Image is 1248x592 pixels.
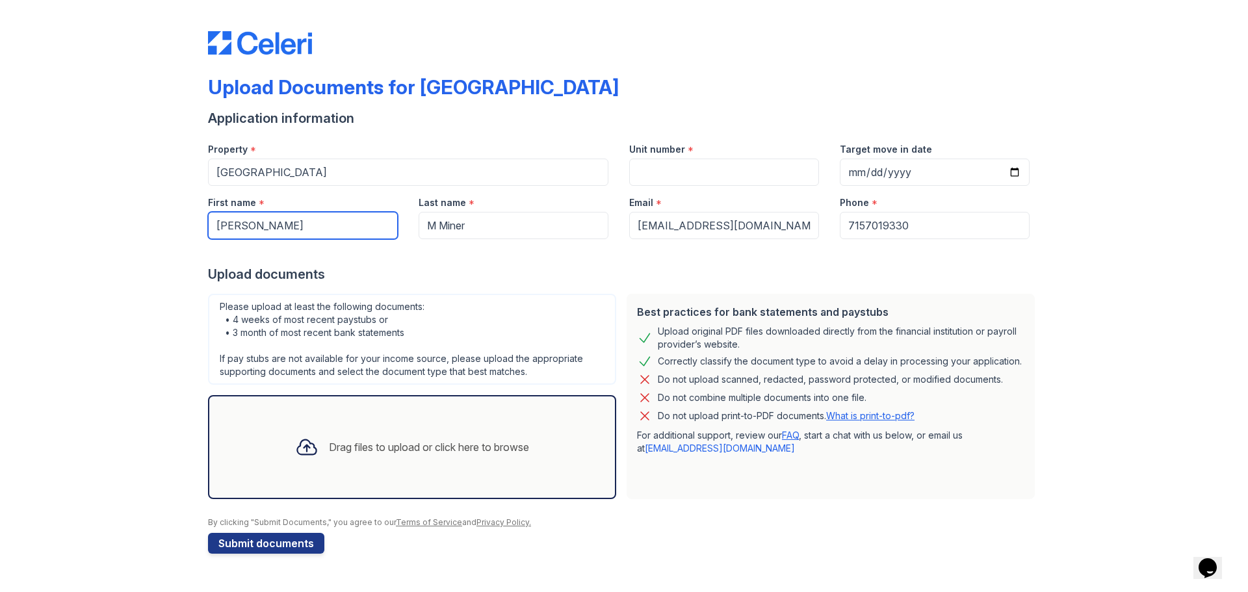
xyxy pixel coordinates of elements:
[658,325,1024,351] div: Upload original PDF files downloaded directly from the financial institution or payroll provider’...
[1193,540,1235,579] iframe: chat widget
[840,196,869,209] label: Phone
[658,372,1003,387] div: Do not upload scanned, redacted, password protected, or modified documents.
[208,533,324,554] button: Submit documents
[637,429,1024,455] p: For additional support, review our , start a chat with us below, or email us at
[396,517,462,527] a: Terms of Service
[208,517,1040,528] div: By clicking "Submit Documents," you agree to our and
[840,143,932,156] label: Target move in date
[329,439,529,455] div: Drag files to upload or click here to browse
[208,31,312,55] img: CE_Logo_Blue-a8612792a0a2168367f1c8372b55b34899dd931a85d93a1a3d3e32e68fde9ad4.png
[658,409,915,422] p: Do not upload print-to-PDF documents.
[782,430,799,441] a: FAQ
[419,196,466,209] label: Last name
[637,304,1024,320] div: Best practices for bank statements and paystubs
[629,196,653,209] label: Email
[658,390,866,405] div: Do not combine multiple documents into one file.
[208,294,616,385] div: Please upload at least the following documents: • 4 weeks of most recent paystubs or • 3 month of...
[208,196,256,209] label: First name
[208,75,619,99] div: Upload Documents for [GEOGRAPHIC_DATA]
[658,354,1022,369] div: Correctly classify the document type to avoid a delay in processing your application.
[208,109,1040,127] div: Application information
[208,265,1040,283] div: Upload documents
[208,143,248,156] label: Property
[645,443,795,454] a: [EMAIL_ADDRESS][DOMAIN_NAME]
[826,410,915,421] a: What is print-to-pdf?
[629,143,685,156] label: Unit number
[476,517,531,527] a: Privacy Policy.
